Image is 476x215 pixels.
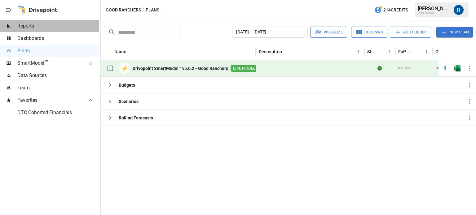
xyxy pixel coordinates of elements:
button: Status column menu [385,47,394,56]
button: [DATE] – [DATE] [232,27,305,38]
img: quick-edit-flash.b8aec18c.svg [442,65,448,71]
span: DTC Cohorted Financials [17,109,99,116]
button: Sort [283,47,291,56]
button: Good Ranchers [106,6,141,14]
div: Sync complete [377,65,382,71]
span: LIVE MODEL [231,66,258,71]
b: Rolling Forecasts [119,115,153,121]
div: [PERSON_NAME] [418,6,450,11]
b: Drivepoint SmartModel™ v5.0.2 - Good Ranchers [133,65,228,71]
button: 214Credits [372,4,411,16]
span: Dashboards [17,35,99,42]
div: EoP Cash [398,49,413,54]
span: ™ [44,58,49,66]
div: Open in Quick Edit [442,65,448,71]
span: Data Sources [17,72,99,79]
button: Description column menu [354,47,363,56]
div: Gross Sales [435,49,456,54]
b: Scenarios [119,98,139,105]
div: Name [114,49,126,54]
button: Sort [467,47,476,56]
img: Roman Romero [454,5,464,15]
span: 214 Credits [383,6,408,14]
span: No Data [435,66,448,71]
span: Reports [17,22,99,30]
div: / [142,6,144,14]
b: Budgets [119,82,135,88]
button: Sort [376,47,385,56]
button: Sort [413,47,422,56]
span: SmartModel [17,59,82,67]
div: ⚡ [119,63,130,74]
button: Visualize [310,27,347,38]
button: EoP Cash column menu [422,47,431,56]
img: excel-icon.76473adf.svg [454,65,461,71]
button: Roman Romero [450,1,467,19]
button: Add Folder [390,27,431,38]
div: Status [367,49,376,54]
div: Description [259,49,282,54]
div: Open in Excel [454,65,461,71]
span: Plans [17,47,99,54]
span: No Data [398,66,411,71]
button: New Plan [436,27,473,37]
button: Sort [127,47,136,56]
span: Favorites [17,97,82,104]
div: Good Ranchers [418,11,450,14]
span: Team [17,84,99,92]
button: Columns [351,27,387,38]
